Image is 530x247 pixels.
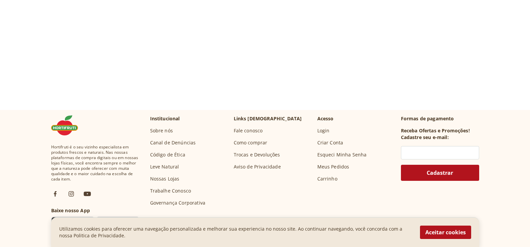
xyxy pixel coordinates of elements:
a: Leve Natural [150,163,179,170]
p: Institucional [150,115,180,122]
h3: Receba Ofertas e Promoções! [401,127,470,134]
a: Carrinho [317,175,337,182]
img: ytb [83,190,91,198]
p: Utilizamos cookies para oferecer uma navegação personalizada e melhorar sua experiencia no nosso ... [59,226,412,239]
a: Sobre nós [150,127,173,134]
a: Nossas Lojas [150,175,180,182]
a: Aviso de Privacidade [234,163,281,170]
p: Acesso [317,115,334,122]
h3: Cadastre seu e-mail: [401,134,449,141]
p: Links [DEMOGRAPHIC_DATA] [234,115,302,122]
span: Cadastrar [427,170,453,175]
img: App Store Icon [96,217,139,230]
p: Formas de pagamento [401,115,479,122]
a: Fale conosco [234,127,263,134]
a: Canal de Denúncias [150,139,196,146]
span: Hortifruti é o seu vizinho especialista em produtos frescos e naturais. Nas nossas plataformas de... [51,144,139,182]
a: Meus Pedidos [317,163,349,170]
img: Google Play Icon [51,217,95,230]
img: fb [51,190,59,198]
a: Esqueci Minha Senha [317,151,367,158]
img: ig [67,190,75,198]
a: Governança Corporativa [150,200,206,206]
a: Trocas e Devoluções [234,151,280,158]
img: Hortifruti [51,115,85,135]
a: Trabalhe Conosco [150,188,191,194]
h3: Baixe nosso App [51,207,139,214]
button: Aceitar cookies [420,226,471,239]
a: Como comprar [234,139,268,146]
button: Cadastrar [401,165,479,181]
a: Código de Ética [150,151,185,158]
a: Criar Conta [317,139,343,146]
a: Login [317,127,330,134]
